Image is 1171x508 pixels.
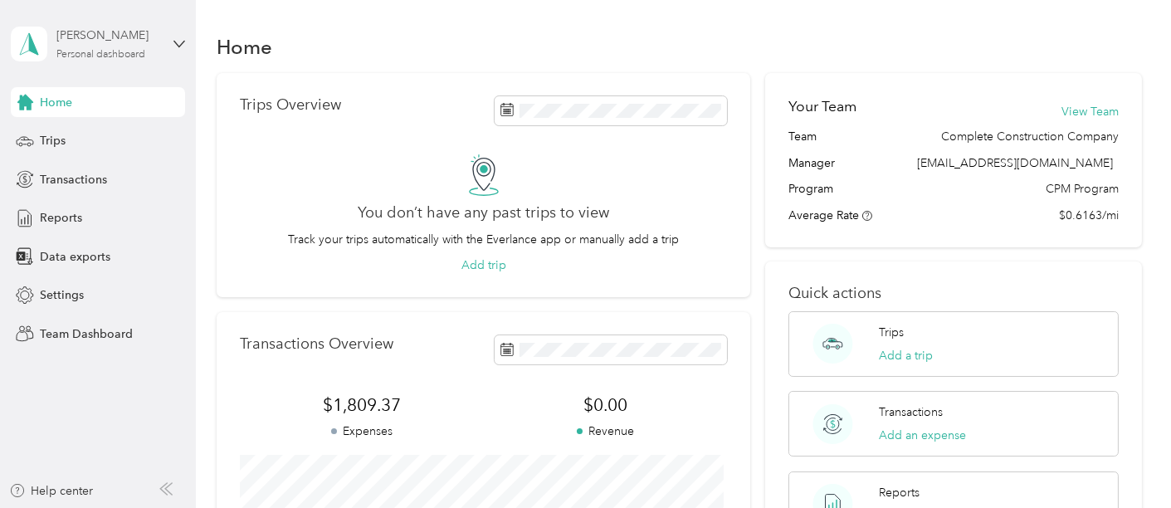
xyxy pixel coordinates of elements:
[461,256,506,274] button: Add trip
[1078,415,1171,508] iframe: Everlance-gr Chat Button Frame
[240,335,393,353] p: Transactions Overview
[217,38,272,56] h1: Home
[788,154,835,172] span: Manager
[879,427,966,444] button: Add an expense
[288,231,679,248] p: Track your trips automatically with the Everlance app or manually add a trip
[40,171,107,188] span: Transactions
[358,204,609,222] h2: You don’t have any past trips to view
[56,50,145,60] div: Personal dashboard
[879,324,904,341] p: Trips
[788,96,856,117] h2: Your Team
[1046,180,1119,198] span: CPM Program
[1059,207,1119,224] span: $0.6163/mi
[917,156,1113,170] span: [EMAIL_ADDRESS][DOMAIN_NAME]
[9,482,94,500] button: Help center
[240,96,341,114] p: Trips Overview
[240,393,484,417] span: $1,809.37
[40,94,72,111] span: Home
[240,423,484,440] p: Expenses
[40,325,133,343] span: Team Dashboard
[879,484,920,501] p: Reports
[40,209,82,227] span: Reports
[788,208,859,222] span: Average Rate
[40,248,110,266] span: Data exports
[879,403,943,421] p: Transactions
[788,180,833,198] span: Program
[56,27,160,44] div: [PERSON_NAME]
[879,347,933,364] button: Add a trip
[1061,103,1119,120] button: View Team
[484,423,728,440] p: Revenue
[484,393,728,417] span: $0.00
[40,286,84,304] span: Settings
[788,285,1120,302] p: Quick actions
[788,128,817,145] span: Team
[40,132,66,149] span: Trips
[941,128,1119,145] span: Complete Construction Company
